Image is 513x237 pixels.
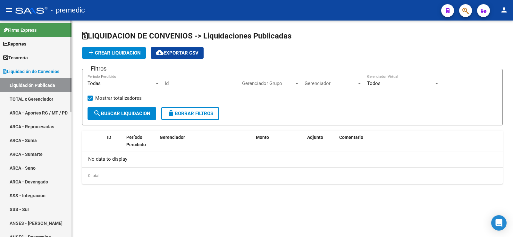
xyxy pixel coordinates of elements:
span: Exportar CSV [156,50,198,56]
button: Borrar Filtros [161,107,219,120]
span: Todas [88,80,101,86]
span: Mostrar totalizadores [95,94,142,102]
span: Gerenciador [305,80,357,86]
div: 0 total [82,168,503,184]
datatable-header-cell: ID [105,131,124,159]
datatable-header-cell: Período Percibido [124,131,148,159]
span: Gerenciador Grupo [242,80,294,86]
span: ID [107,135,111,140]
span: Crear Liquidacion [87,50,141,56]
span: - premedic [51,3,85,17]
span: Monto [256,135,269,140]
span: Tesorería [3,54,28,61]
span: Gerenciador [160,135,185,140]
datatable-header-cell: Adjunto [305,131,337,159]
div: No data to display [82,151,503,167]
button: Buscar Liquidacion [88,107,156,120]
span: Reportes [3,40,26,47]
mat-icon: person [500,6,508,14]
span: Borrar Filtros [167,111,213,116]
span: LIQUIDACION DE CONVENIOS -> Liquidaciones Publicadas [82,31,291,40]
datatable-header-cell: Monto [253,131,305,159]
h3: Filtros [88,64,110,73]
span: Todos [367,80,381,86]
button: Exportar CSV [151,47,204,59]
mat-icon: add [87,49,95,56]
datatable-header-cell: Gerenciador [157,131,253,159]
mat-icon: search [93,109,101,117]
span: Liquidación de Convenios [3,68,59,75]
span: Firma Express [3,27,37,34]
div: Open Intercom Messenger [491,215,507,231]
mat-icon: delete [167,109,175,117]
span: Comentario [339,135,363,140]
mat-icon: menu [5,6,13,14]
button: Crear Liquidacion [82,47,146,59]
span: Período Percibido [126,135,146,147]
span: Buscar Liquidacion [93,111,150,116]
datatable-header-cell: Comentario [337,131,503,159]
mat-icon: cloud_download [156,49,164,56]
span: Adjunto [307,135,323,140]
